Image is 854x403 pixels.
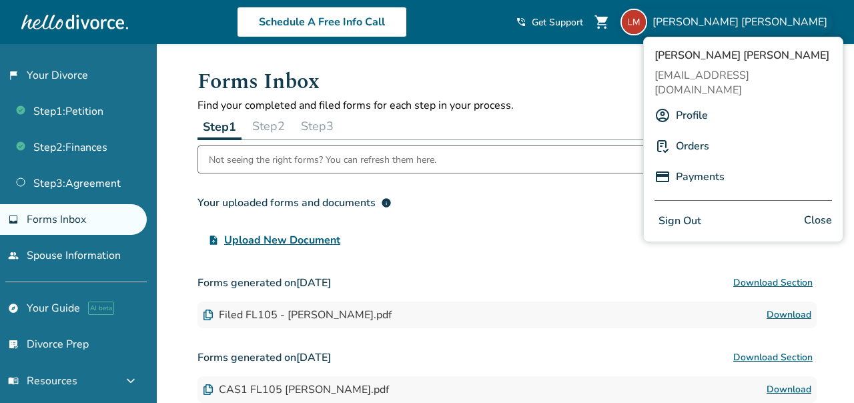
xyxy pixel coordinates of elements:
span: Close [804,212,832,231]
span: Forms Inbox [27,212,86,227]
img: A [655,107,671,123]
div: Not seeing the right forms? You can refresh them here. [209,146,436,173]
iframe: Chat Widget [787,339,854,403]
h3: Forms generated on [DATE] [197,270,817,296]
span: [EMAIL_ADDRESS][DOMAIN_NAME] [655,68,832,97]
span: inbox [8,214,19,225]
span: people [8,250,19,261]
a: Payments [676,164,725,189]
a: Schedule A Free Info Call [237,7,407,37]
span: Resources [8,374,77,388]
span: AI beta [88,302,114,315]
a: Profile [676,103,708,128]
img: Document [203,384,213,395]
div: Filed FL105 - [PERSON_NAME].pdf [203,308,392,322]
span: shopping_cart [594,14,610,30]
button: Download Section [729,270,817,296]
span: upload_file [208,235,219,246]
p: Find your completed and filed forms for each step in your process. [197,98,817,113]
span: Get Support [532,16,583,29]
button: Step1 [197,113,242,140]
span: menu_book [8,376,19,386]
button: Download Section [729,344,817,371]
a: phone_in_talkGet Support [516,16,583,29]
h1: Forms Inbox [197,65,817,98]
a: Download [767,307,811,323]
button: Sign Out [655,212,705,231]
span: Upload New Document [224,232,340,248]
div: Your uploaded forms and documents [197,195,392,211]
span: phone_in_talk [516,17,526,27]
span: expand_more [123,373,139,389]
div: CAS1 FL105 [PERSON_NAME].pdf [203,382,389,397]
button: Step2 [247,113,290,139]
img: P [655,169,671,185]
h3: Forms generated on [DATE] [197,344,817,371]
span: list_alt_check [8,339,19,350]
img: Document [203,310,213,320]
span: info [381,197,392,208]
img: P [655,138,671,154]
span: explore [8,303,19,314]
span: [PERSON_NAME] [PERSON_NAME] [655,48,832,63]
img: lettp0925@gmail.com [620,9,647,35]
button: Step3 [296,113,339,139]
a: Orders [676,133,709,159]
a: Download [767,382,811,398]
span: flag_2 [8,70,19,81]
span: [PERSON_NAME] [PERSON_NAME] [653,15,833,29]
